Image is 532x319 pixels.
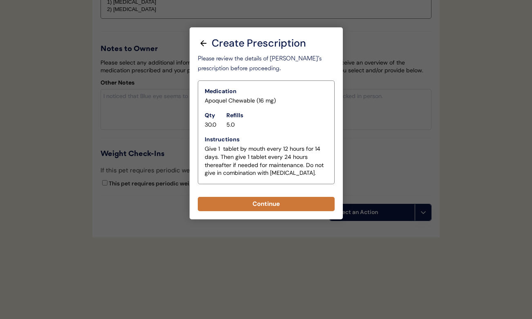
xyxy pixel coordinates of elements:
div: 30.0 [205,121,217,129]
div: 5.0 [226,121,235,129]
button: Continue [198,197,335,211]
div: Please review the details of [PERSON_NAME]’s prescription before proceeding. [198,54,335,74]
div: Instructions [205,136,239,144]
div: Give 1 tablet by mouth every 12 hours for 14 days. Then give 1 tablet every 24 hours thereafter i... [205,145,328,177]
div: Medication [205,87,237,96]
div: Apoquel Chewable (16 mg) [205,97,276,105]
div: Refills [226,112,243,120]
div: Create Prescription [212,36,335,51]
div: Qty [205,112,215,120]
